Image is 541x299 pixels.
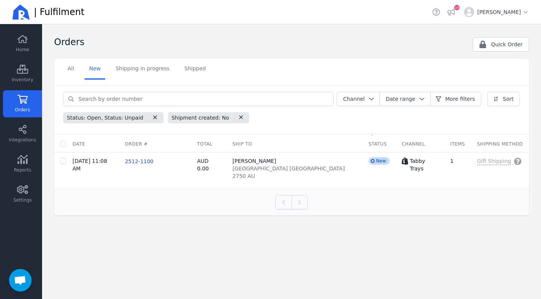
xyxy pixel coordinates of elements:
[66,153,119,185] td: [DATE] 11:08 AM
[461,4,532,20] button: [PERSON_NAME]
[9,269,32,291] div: Open chat
[487,92,520,106] button: Sort
[73,141,85,147] span: date
[503,95,514,103] span: Sort
[477,141,523,147] span: shipping method
[85,59,105,80] a: New
[34,6,85,18] span: | Fulfilment
[402,141,425,147] span: channel
[63,59,79,80] a: All
[233,165,357,180] span: [GEOGRAPHIC_DATA] [GEOGRAPHIC_DATA] 2750 AU
[125,141,148,147] span: order #
[168,112,233,123] span: Shipment created: No
[13,197,32,203] span: Settings
[491,41,523,48] span: Quick Order
[473,37,529,52] button: Quick Order
[111,59,174,80] a: Shipping in progress
[14,167,31,173] span: Reports
[386,96,416,102] span: Date range
[379,92,431,106] button: Date range
[410,157,438,172] p: Tabby Trays
[197,141,212,147] span: total
[446,7,456,17] button: 10
[477,8,529,16] span: [PERSON_NAME]
[16,47,29,53] span: Home
[12,3,30,21] img: Ricemill Logo
[54,36,85,48] h2: Orders
[74,92,333,106] input: Search by order number
[125,158,153,164] a: 2512-1100
[430,92,481,106] button: More filters
[233,141,252,147] span: ship to
[444,153,471,185] td: 1
[477,157,511,165] span: Gift Shipping
[477,157,521,165] button: Gift Shipping
[15,107,30,113] span: Orders
[369,157,390,165] span: New
[233,157,276,165] span: [PERSON_NAME]
[180,59,210,80] a: Shipped
[431,7,441,17] a: Helpdesk
[450,141,465,147] span: items
[9,137,36,143] span: Integrations
[63,112,147,123] span: Status: Open, Status: Unpaid
[445,95,475,103] span: More filters
[12,77,33,83] span: Inventory
[337,92,380,106] button: Channel
[454,5,459,10] div: 10
[191,153,226,185] td: AUD 0.00
[369,141,387,147] span: status
[372,134,373,136] span: incompleted
[343,96,364,102] span: Channel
